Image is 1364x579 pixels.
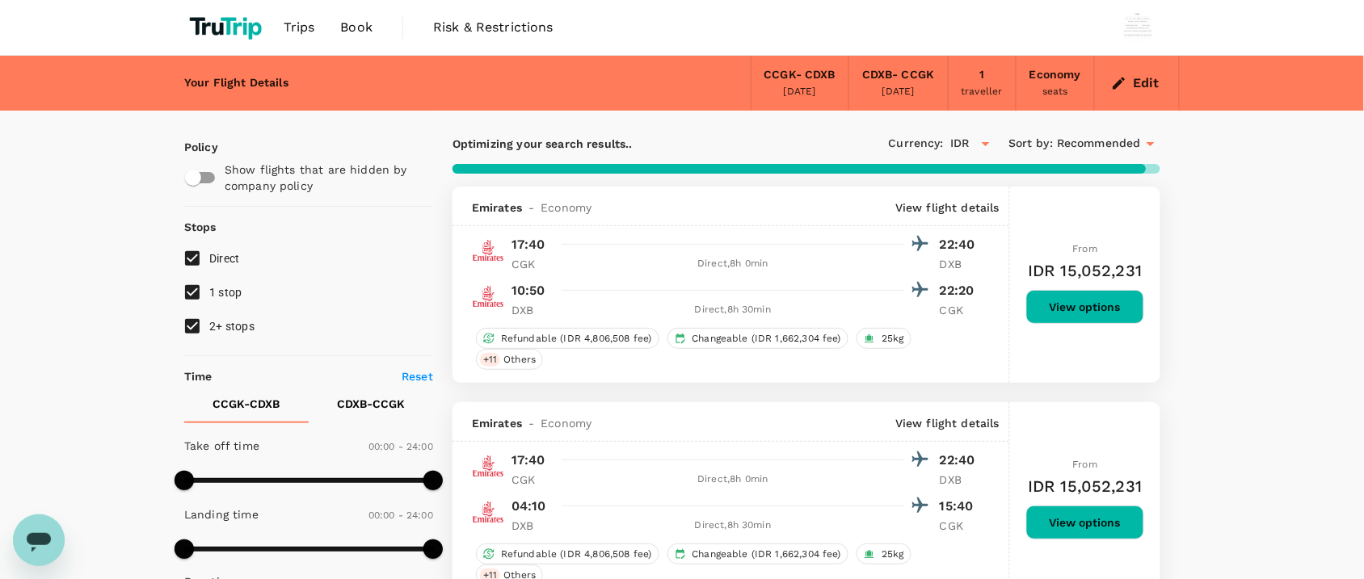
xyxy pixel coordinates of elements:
[875,548,911,561] span: 25kg
[562,256,904,272] div: Direct , 8h 0min
[511,518,552,534] p: DXB
[940,235,980,254] p: 22:40
[472,199,522,216] span: Emirates
[562,518,904,534] div: Direct , 8h 30min
[511,497,546,516] p: 04:10
[184,368,213,384] p: Time
[184,10,271,45] img: TruTrip logo
[1028,258,1142,283] h6: IDR 15,052,231
[889,135,944,153] span: Currency :
[511,451,545,470] p: 17:40
[209,252,240,265] span: Direct
[209,286,242,299] span: 1 stop
[1026,290,1144,324] button: View options
[213,396,280,412] p: CCGK - CDXB
[857,543,911,564] div: 25kg
[1122,11,1154,44] img: Wisnu Wiranata
[962,84,1003,100] div: traveller
[511,302,552,318] p: DXB
[472,280,504,313] img: EK
[368,510,433,521] span: 00:00 - 24:00
[1008,135,1053,153] span: Sort by :
[472,496,504,528] img: EK
[495,332,659,346] span: Refundable (IDR 4,806,508 fee)
[1028,473,1142,499] h6: IDR 15,052,231
[975,132,997,155] button: Open
[522,199,541,216] span: -
[340,18,373,37] span: Book
[184,139,199,155] p: Policy
[1042,84,1068,100] div: seats
[402,368,433,384] p: Reset
[979,66,984,84] div: 1
[495,548,659,561] span: Refundable (IDR 4,806,508 fee)
[562,302,904,318] div: Direct , 8h 30min
[368,441,433,452] span: 00:00 - 24:00
[895,199,1000,216] p: View flight details
[453,136,806,152] p: Optimizing your search results..
[882,84,915,100] div: [DATE]
[1108,70,1166,96] button: Edit
[433,18,554,37] span: Risk & Restrictions
[940,472,980,488] p: DXB
[13,514,65,566] iframe: Button to launch messaging window
[472,415,522,431] span: Emirates
[940,256,980,272] p: DXB
[940,451,980,470] p: 22:40
[184,220,217,233] strong: Stops
[476,543,659,564] div: Refundable (IDR 4,806,508 fee)
[337,396,405,412] p: CDXB - CCGK
[667,543,849,564] div: Changeable (IDR 1,662,304 fee)
[209,320,255,333] span: 2+ stops
[1073,459,1098,470] span: From
[940,302,980,318] p: CGK
[476,328,659,349] div: Refundable (IDR 4,806,508 fee)
[541,415,591,431] span: Economy
[225,162,422,194] p: Show flights that are hidden by company policy
[541,199,591,216] span: Economy
[497,353,542,367] span: Others
[686,332,848,346] span: Changeable (IDR 1,662,304 fee)
[184,506,259,522] p: Landing time
[511,235,545,254] p: 17:40
[1057,135,1141,153] span: Recommended
[472,234,504,266] img: EK
[940,518,980,534] p: CGK
[480,353,500,367] span: + 11
[511,472,552,488] p: CGK
[511,281,545,300] p: 10:50
[184,74,288,92] div: Your Flight Details
[764,66,836,84] div: CCGK - CDXB
[940,497,980,516] p: 15:40
[511,256,552,272] p: CGK
[562,472,904,488] div: Direct , 8h 0min
[940,281,980,300] p: 22:20
[284,18,315,37] span: Trips
[1026,506,1144,539] button: View options
[857,328,911,349] div: 25kg
[875,332,911,346] span: 25kg
[895,415,1000,431] p: View flight details
[686,548,848,561] span: Changeable (IDR 1,662,304 fee)
[184,438,259,454] p: Take off time
[476,349,543,370] div: +11Others
[862,66,935,84] div: CDXB - CCGK
[784,84,816,100] div: [DATE]
[472,450,504,482] img: EK
[522,415,541,431] span: -
[1073,243,1098,254] span: From
[667,328,849,349] div: Changeable (IDR 1,662,304 fee)
[1029,66,1081,84] div: Economy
